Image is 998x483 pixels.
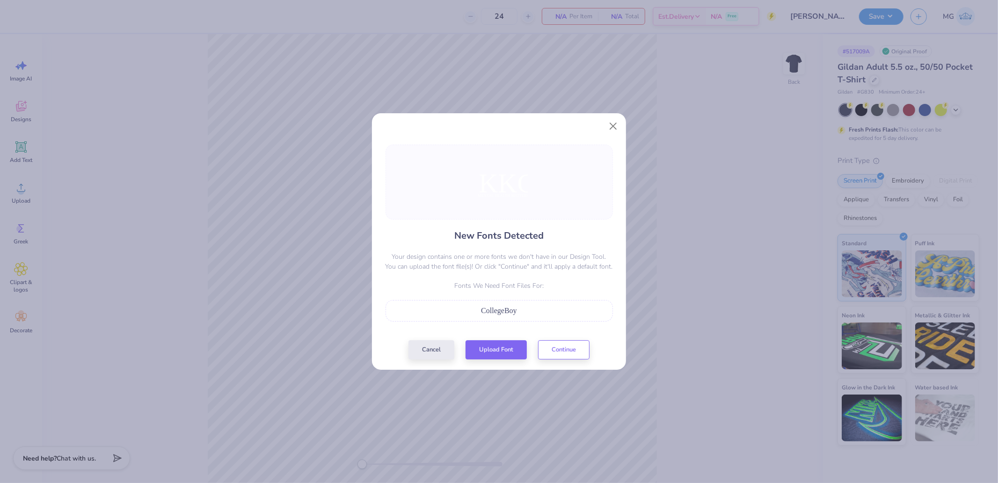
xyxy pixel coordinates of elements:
h4: New Fonts Detected [454,229,544,242]
button: Continue [538,340,590,359]
button: Upload Font [466,340,527,359]
span: CollegeBoy [481,307,517,315]
p: Fonts We Need Font Files For: [386,281,613,291]
p: Your design contains one or more fonts we don't have in our Design Tool. You can upload the font ... [386,252,613,271]
button: Cancel [408,340,454,359]
button: Close [605,117,622,135]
